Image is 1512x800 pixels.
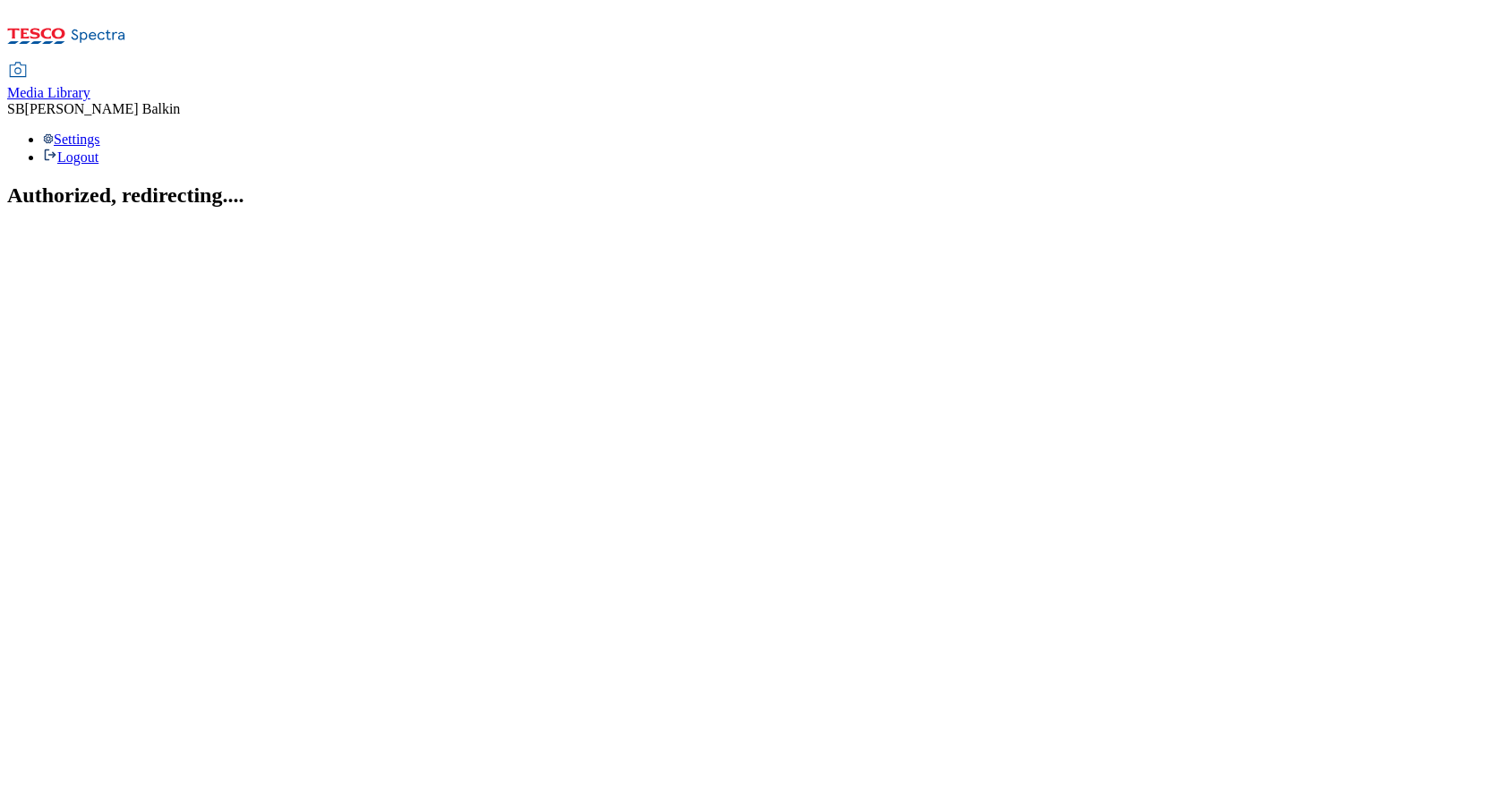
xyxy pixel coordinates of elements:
h2: Authorized, redirecting.... [7,183,1505,208]
span: [PERSON_NAME] Balkin [25,101,181,116]
span: SB [7,101,25,116]
span: Media Library [7,85,90,100]
a: Logout [43,149,98,165]
a: Media Library [7,64,90,101]
a: Settings [43,132,100,147]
